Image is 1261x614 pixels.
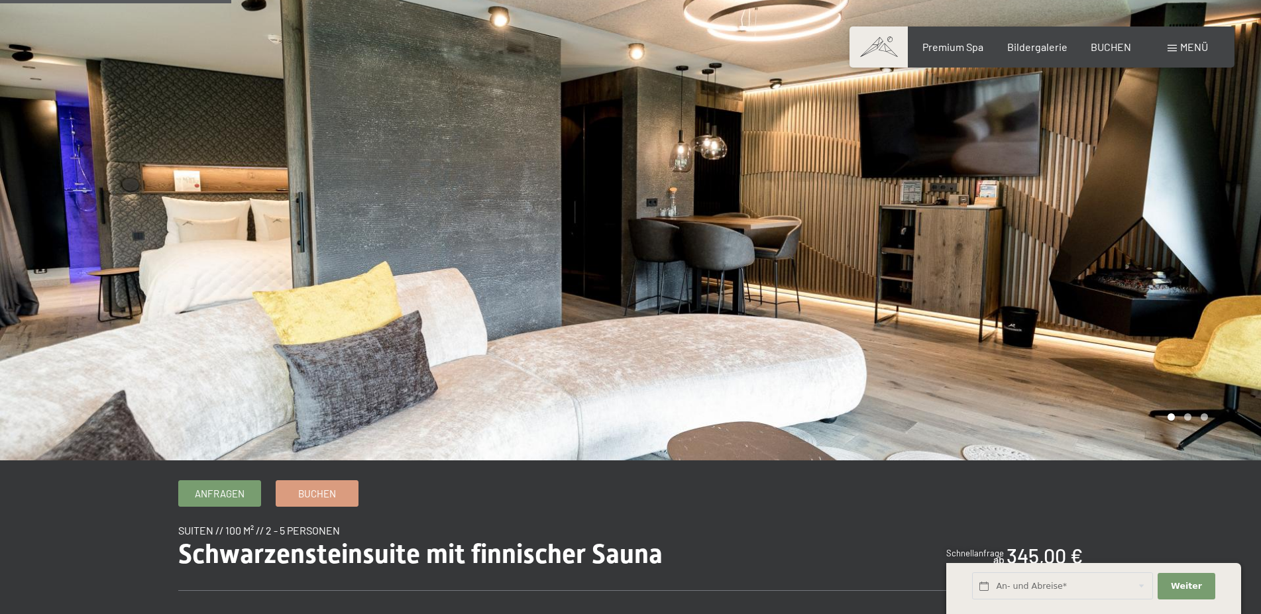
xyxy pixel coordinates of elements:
[922,40,983,53] a: Premium Spa
[1180,40,1208,53] span: Menü
[298,487,336,501] span: Buchen
[1171,580,1202,592] span: Weiter
[179,481,260,506] a: Anfragen
[1007,544,1083,568] b: 345,00 €
[946,548,1004,558] span: Schnellanfrage
[195,487,245,501] span: Anfragen
[178,524,340,537] span: Suiten // 100 m² // 2 - 5 Personen
[178,538,663,570] span: Schwarzensteinsuite mit finnischer Sauna
[1091,40,1131,53] a: BUCHEN
[1007,40,1068,53] a: Bildergalerie
[1158,573,1215,600] button: Weiter
[276,481,358,506] a: Buchen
